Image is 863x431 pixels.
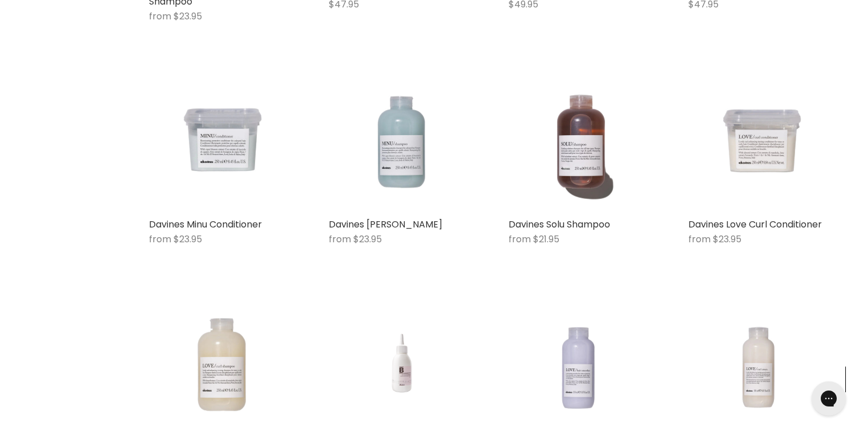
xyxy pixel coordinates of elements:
span: from [329,233,351,246]
img: Davines Love Curl Conditioner [688,67,834,213]
iframe: Gorgias live chat messenger [806,377,852,420]
span: from [688,233,711,246]
span: $23.95 [713,233,741,246]
a: Davines Minu Conditioner [149,218,262,231]
img: Davines Solu Shampoo [509,67,654,213]
span: from [149,10,171,23]
a: Davines Solu Shampoo [509,218,610,231]
a: Davines Love Curl Conditioner [688,218,822,231]
span: from [149,233,171,246]
a: Davines [PERSON_NAME] [329,218,442,231]
img: Davines Minu Conditioner [149,67,295,213]
span: $23.95 [174,233,202,246]
span: from [509,233,531,246]
img: Davines Minu Shampoo [329,67,474,213]
span: $23.95 [174,10,202,23]
span: $21.95 [533,233,559,246]
span: $23.95 [353,233,382,246]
